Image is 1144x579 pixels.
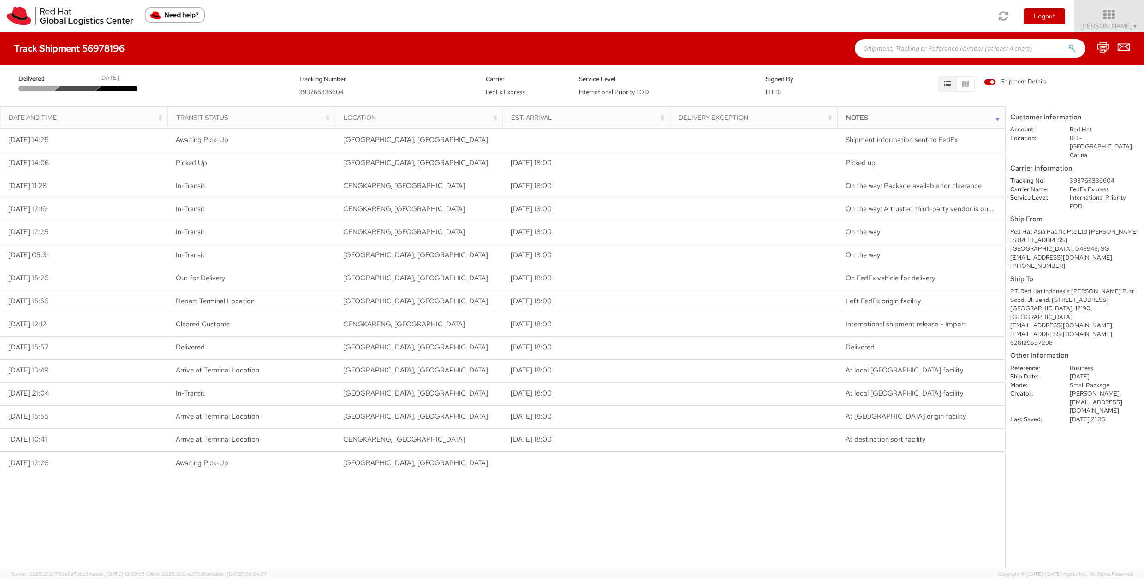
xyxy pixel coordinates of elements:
[846,389,963,398] span: At local FedEx facility
[846,204,1073,213] span: On the way; A trusted third-party vendor is on the way with your package.
[343,181,465,190] span: CENGKARENG, ID
[343,227,465,236] span: CENGKARENG, ID
[486,76,566,83] h5: Carrier
[343,412,488,421] span: SINGAPORE, SG
[502,428,670,451] td: [DATE] 18:00
[176,250,205,260] span: In-Transit
[998,571,1133,578] span: Copyright © [DATE]-[DATE] Agistix Inc., All Rights Reserved
[343,135,488,144] span: SINGAPORE, SG
[343,458,488,467] span: SINGAPORE, SG
[1003,390,1063,398] dt: Creator:
[176,389,205,398] span: In-Transit
[1010,339,1139,348] div: 628129557298
[679,113,835,122] div: Delivery Exception
[146,571,267,577] span: Client: 2025.21.0-c073d8a
[1070,390,1121,397] span: [PERSON_NAME],
[846,135,958,144] span: Shipment information sent to FedEx
[1010,352,1139,360] h5: Other Information
[1003,194,1063,202] dt: Service Level:
[579,88,649,96] span: International Priority EOD
[299,76,472,83] h5: Tracking Number
[1003,381,1063,390] dt: Mode:
[502,405,670,428] td: [DATE] 18:00
[11,571,145,577] span: Server: 2025.21.0-769a9a7b8c3
[846,158,876,167] span: Picked up
[846,273,935,283] span: On FedEx vehicle for delivery
[502,290,670,313] td: [DATE] 18:00
[176,296,255,306] span: Depart Terminal Location
[1010,304,1139,321] div: [GEOGRAPHIC_DATA], 12190, [GEOGRAPHIC_DATA]
[1010,287,1139,296] div: PT. Red Hat Indonesia [PERSON_NAME] Putri
[846,250,880,260] span: On the way
[502,198,670,221] td: [DATE] 18:00
[846,435,925,444] span: At destination sort facility
[1003,372,1063,381] dt: Ship Date:
[502,359,670,382] td: [DATE] 18:00
[176,204,205,213] span: In-Transit
[846,412,966,421] span: At FedEx origin facility
[984,77,1046,88] label: Shipment Details
[343,250,488,260] span: SINGAPORE, SG
[846,113,1002,122] div: Notes
[1010,165,1139,172] h5: Carrier Information
[502,244,670,267] td: [DATE] 18:00
[343,319,465,329] span: CENGKARENG, ID
[486,88,525,96] span: FedEx Express
[343,158,488,167] span: SINGAPORE, SG
[176,135,228,144] span: Awaiting Pick-Up
[7,7,133,25] img: rh-logistics-00dfa346123c4ec078e1.svg
[1010,228,1139,236] div: Red Hat Asia Pacific Pte Ltd [PERSON_NAME]
[176,273,225,283] span: Out for Delivery
[343,389,488,398] span: SINGAPORE, SG
[1003,134,1063,143] dt: Location:
[766,76,846,83] h5: Signed By
[9,113,165,122] div: Date and Time
[176,158,207,167] span: Picked Up
[502,175,670,198] td: [DATE] 18:00
[89,571,145,577] span: master, [DATE] 10:09:35
[511,113,667,122] div: Est. Arrival
[176,181,205,190] span: In-Transit
[1010,113,1139,121] h5: Customer Information
[846,343,875,352] span: Delivered
[18,75,58,83] span: Delivered
[209,571,267,577] span: master, [DATE] 08:04:37
[1010,296,1139,305] div: Scbd, Jl. Jend. [STREET_ADDRESS]
[846,366,963,375] span: At local FedEx facility
[343,366,488,375] span: JAKARTA, ID
[1010,245,1139,254] div: [GEOGRAPHIC_DATA], 048948, SG
[176,412,259,421] span: Arrive at Terminal Location
[176,113,333,122] div: Transit Status
[766,88,781,96] span: H.ERI
[846,319,966,329] span: International shipment release - Import
[176,227,205,236] span: In-Transit
[343,435,465,444] span: CENGKARENG, ID
[1010,275,1139,283] h5: Ship To
[846,181,982,190] span: On the way; Package available for clearance
[1003,125,1063,134] dt: Account:
[1010,321,1139,338] div: [EMAIL_ADDRESS][DOMAIN_NAME],[EMAIL_ADDRESS][DOMAIN_NAME]
[176,343,205,352] span: Delivered
[984,77,1046,86] span: Shipment Details
[579,76,752,83] h5: Service Level
[1010,236,1139,245] div: [STREET_ADDRESS]
[1024,8,1065,24] button: Logout
[1003,185,1063,194] dt: Carrier Name:
[176,458,228,467] span: Awaiting Pick-Up
[145,7,205,23] button: Need help?
[343,296,488,306] span: SINGAPORE, SG
[14,43,125,53] h4: Track Shipment 56978196
[344,113,500,122] div: Location
[1132,23,1138,30] span: ▼
[855,39,1085,58] input: Shipment, Tracking or Reference Number (at least 4 chars)
[846,296,921,306] span: Left FedEx origin facility
[1010,215,1139,223] h5: Ship From
[1010,254,1139,262] div: [EMAIL_ADDRESS][DOMAIN_NAME]
[1003,364,1063,373] dt: Reference:
[299,88,344,96] span: 393766336604
[343,343,488,352] span: JAKARTA, ID
[1003,177,1063,185] dt: Tracking No:
[343,273,488,283] span: JAKARTA, ID
[1080,22,1138,30] span: [PERSON_NAME]
[502,267,670,290] td: [DATE] 18:00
